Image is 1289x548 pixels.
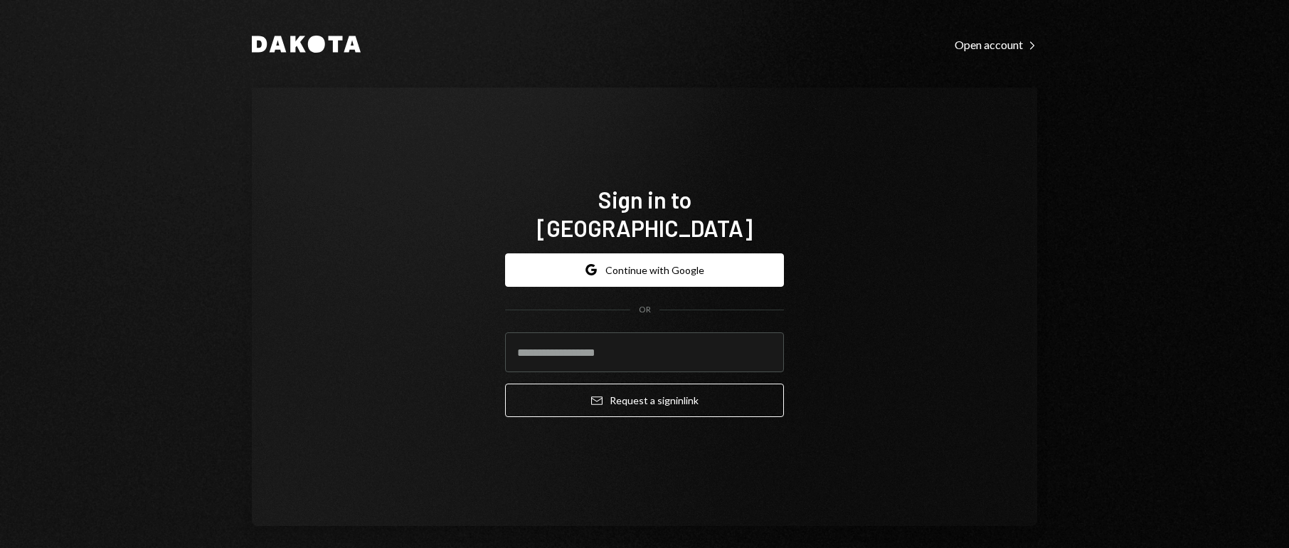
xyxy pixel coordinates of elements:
[505,185,784,242] h1: Sign in to [GEOGRAPHIC_DATA]
[505,253,784,287] button: Continue with Google
[955,36,1037,52] a: Open account
[955,38,1037,52] div: Open account
[505,384,784,417] button: Request a signinlink
[639,304,651,316] div: OR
